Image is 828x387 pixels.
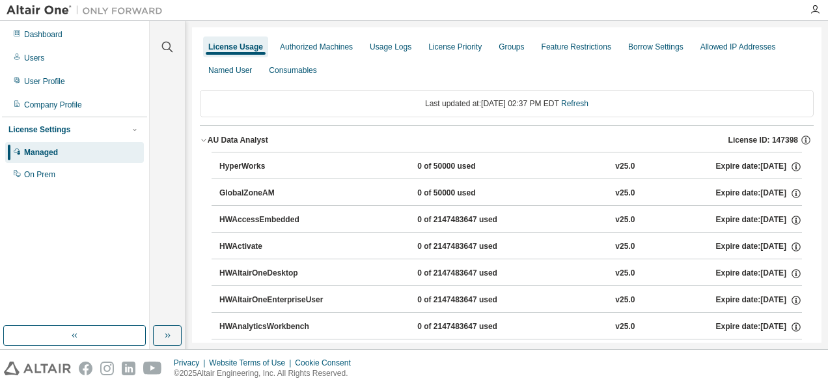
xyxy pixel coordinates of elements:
div: Privacy [174,358,209,368]
div: v25.0 [615,268,635,279]
div: 0 of 50000 used [417,188,534,199]
div: Last updated at: [DATE] 02:37 PM EDT [200,90,814,117]
div: Expire date: [DATE] [716,214,802,226]
div: AU Data Analyst [208,135,268,145]
p: © 2025 Altair Engineering, Inc. All Rights Reserved. [174,368,359,379]
div: HyperWorks [219,161,337,173]
div: v25.0 [615,241,635,253]
div: 0 of 2147483647 used [417,268,534,279]
div: Dashboard [24,29,62,40]
div: GlobalZoneAM [219,188,337,199]
div: v25.0 [615,188,635,199]
img: instagram.svg [100,362,114,375]
div: v25.0 [615,161,635,173]
div: v25.0 [615,214,635,226]
div: Authorized Machines [280,42,353,52]
div: License Usage [208,42,263,52]
img: facebook.svg [79,362,92,375]
div: Managed [24,147,58,158]
div: HWAnalyticsWorkbench [219,321,337,333]
button: GlobalZoneAM0 of 50000 usedv25.0Expire date:[DATE] [219,179,802,208]
div: v25.0 [615,321,635,333]
div: User Profile [24,76,65,87]
div: Expire date: [DATE] [716,188,802,199]
div: Allowed IP Addresses [700,42,776,52]
div: 0 of 2147483647 used [417,294,534,306]
div: HWActivate [219,241,337,253]
div: 0 of 50000 used [417,161,534,173]
div: Cookie Consent [295,358,358,368]
button: HWAltairOneEnterpriseUser0 of 2147483647 usedv25.0Expire date:[DATE] [219,286,802,315]
button: AU Data AnalystLicense ID: 147398 [200,126,814,154]
button: HyperWorks0 of 50000 usedv25.0Expire date:[DATE] [219,152,802,181]
div: HWAccessEmbedded [219,214,337,226]
div: Expire date: [DATE] [716,161,802,173]
div: 0 of 2147483647 used [417,214,534,226]
div: v25.0 [615,294,635,306]
div: Groups [499,42,524,52]
div: Website Terms of Use [209,358,295,368]
div: Named User [208,65,252,76]
img: youtube.svg [143,362,162,375]
img: Altair One [7,4,169,17]
div: Users [24,53,44,63]
div: Feature Restrictions [542,42,611,52]
div: Expire date: [DATE] [716,268,802,279]
div: License Priority [428,42,482,52]
button: HWActivate0 of 2147483647 usedv25.0Expire date:[DATE] [219,233,802,261]
div: 0 of 2147483647 used [417,241,534,253]
img: altair_logo.svg [4,362,71,375]
div: Expire date: [DATE] [716,321,802,333]
div: Usage Logs [370,42,411,52]
div: On Prem [24,169,55,180]
div: Expire date: [DATE] [716,294,802,306]
a: Refresh [561,99,588,108]
button: HWCompose0 of 2147483647 usedv25.0Expire date:[DATE] [219,339,802,368]
img: linkedin.svg [122,362,135,375]
div: Borrow Settings [628,42,683,52]
div: Consumables [269,65,316,76]
div: HWAltairOneEnterpriseUser [219,294,337,306]
button: HWAccessEmbedded0 of 2147483647 usedv25.0Expire date:[DATE] [219,206,802,235]
button: HWAnalyticsWorkbench0 of 2147483647 usedv25.0Expire date:[DATE] [219,313,802,341]
div: 0 of 2147483647 used [417,321,534,333]
div: Company Profile [24,100,82,110]
span: License ID: 147398 [728,135,798,145]
div: License Settings [8,124,70,135]
button: HWAltairOneDesktop0 of 2147483647 usedv25.0Expire date:[DATE] [219,259,802,288]
div: HWAltairOneDesktop [219,268,337,279]
div: Expire date: [DATE] [716,241,802,253]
